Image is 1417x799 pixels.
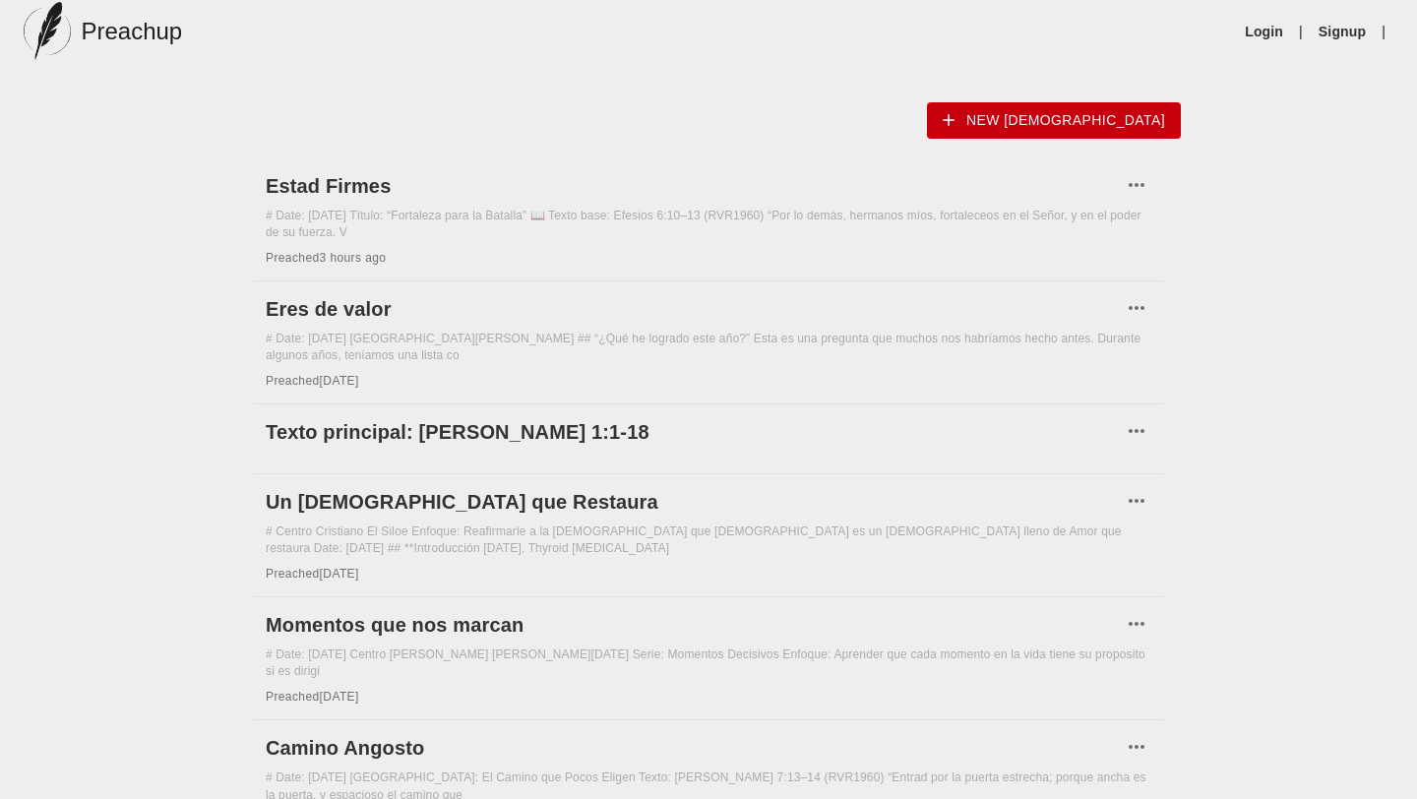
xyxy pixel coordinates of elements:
[1291,22,1311,41] li: |
[1374,22,1393,41] li: |
[266,374,359,388] span: Preached [DATE]
[24,2,71,61] img: preachup-logo.png
[943,108,1165,133] span: New [DEMOGRAPHIC_DATA]
[266,646,1151,680] div: # Date: [DATE] Centro [PERSON_NAME] [PERSON_NAME][DATE] Serie: Momentos Decisivos Enfoque: Aprend...
[266,251,386,265] span: Preached 3 hours ago
[266,523,1151,557] div: # Centro Cristiano El Siloe Enfoque: Reafirmarle a la [DEMOGRAPHIC_DATA] que [DEMOGRAPHIC_DATA] e...
[266,690,359,704] span: Preached [DATE]
[266,609,1122,641] a: Momentos que nos marcan
[266,170,1122,202] a: Estad Firmes
[81,16,182,47] h5: Preachup
[927,102,1181,139] button: New [DEMOGRAPHIC_DATA]
[266,486,1122,518] a: Un [DEMOGRAPHIC_DATA] que Restaura
[266,331,1151,364] div: # Date: [DATE] [GEOGRAPHIC_DATA][PERSON_NAME] ## “¿Qué he logrado este año?” Esta es una pregunta...
[266,293,1122,325] a: Eres de valor
[1319,22,1366,41] a: Signup
[266,732,1122,764] a: Camino Angosto
[266,416,1122,448] a: Texto principal: [PERSON_NAME] 1:1-18
[266,208,1151,241] div: # Date: [DATE] Título: “Fortaleza para la Batalla” 📖 Texto base: Efesios 6:10–13 (RVR1960) “Por l...
[266,567,359,581] span: Preached [DATE]
[1245,22,1283,41] a: Login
